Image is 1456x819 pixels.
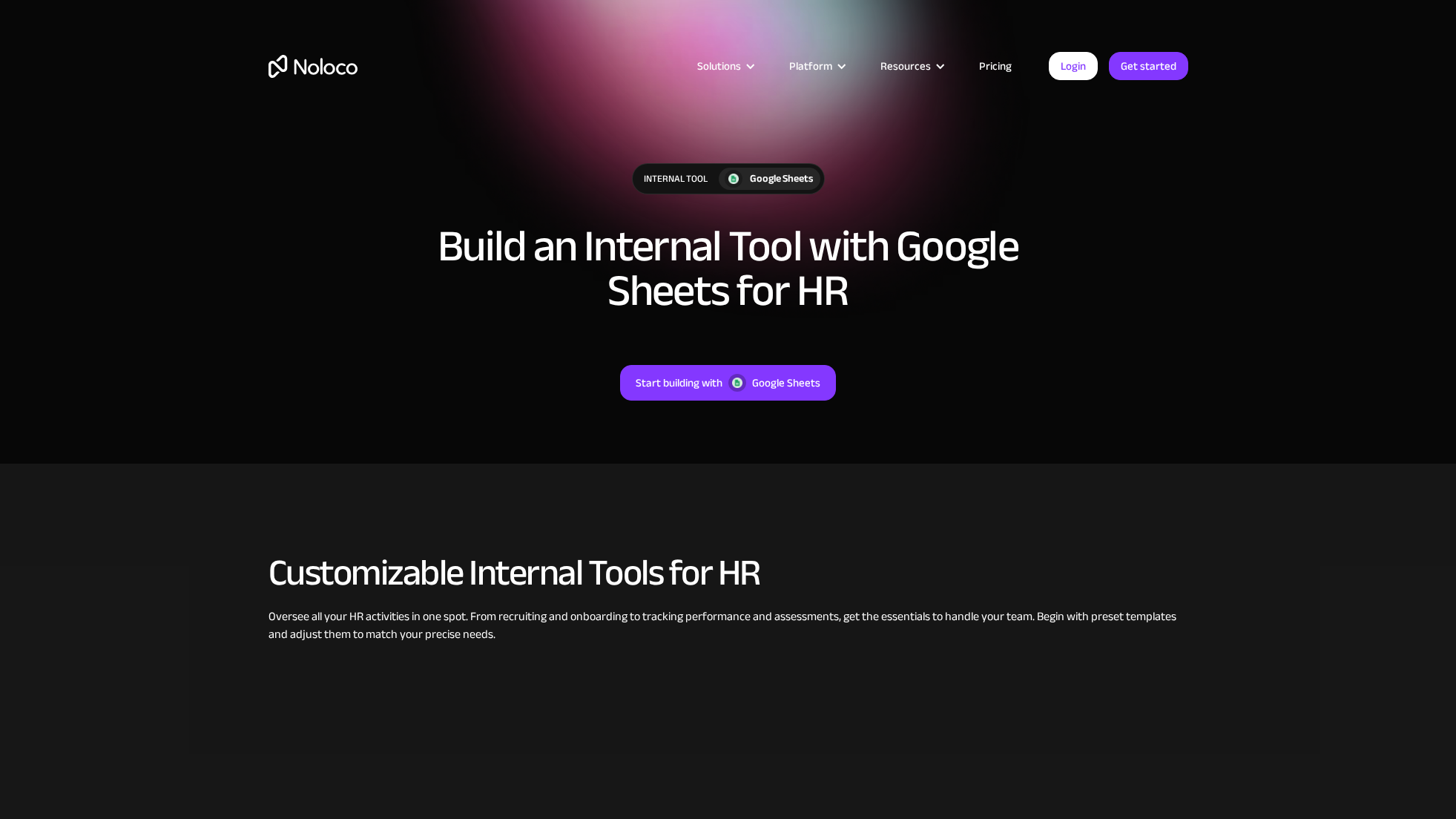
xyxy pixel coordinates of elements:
div: Resources [862,56,961,76]
h1: Build an Internal Tool with Google Sheets for HR [395,224,1062,313]
div: Oversee all your HR activities in one spot. From recruiting and onboarding to tracking performanc... [269,608,1188,643]
div: Google Sheets [750,171,813,187]
div: Start building with [636,373,722,392]
a: Get started [1109,52,1188,80]
div: Google Sheets [752,373,820,392]
a: Start building withGoogle Sheets [620,365,836,401]
div: Platform [789,56,832,76]
div: Platform [771,56,862,76]
h2: Customizable Internal Tools for HR [269,553,1188,593]
a: home [269,55,358,78]
div: Resources [880,56,931,76]
div: Internal Tool [633,164,719,194]
a: Login [1049,52,1098,80]
div: Solutions [679,56,771,76]
div: Solutions [697,56,741,76]
a: Pricing [961,56,1030,76]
